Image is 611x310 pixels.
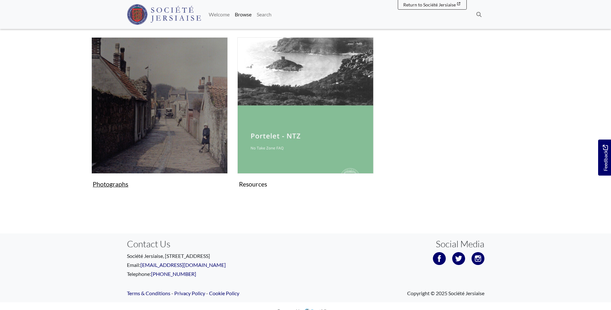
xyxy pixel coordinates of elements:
a: Would you like to provide feedback? [598,140,611,176]
div: Subcollection [233,37,378,200]
span: Copyright © 2025 Société Jersiaise [407,289,484,297]
a: Société Jersiaise logo [127,3,201,26]
p: Email: [127,261,301,269]
div: Subcollection [87,37,233,200]
a: Cookie Policy [209,290,239,296]
span: Return to Société Jersiaise [403,2,456,7]
img: Photographs [91,37,228,173]
p: Société Jersiaise, [STREET_ADDRESS] [127,252,301,260]
a: Welcome [206,8,232,21]
a: Terms & Conditions [127,290,170,296]
h3: Social Media [436,239,484,250]
a: [EMAIL_ADDRESS][DOMAIN_NAME] [140,262,226,268]
a: Browse [232,8,254,21]
h3: Contact Us [127,239,301,250]
a: Photographs Photographs [91,37,228,190]
a: Search [254,8,274,21]
p: Telephone: [127,270,301,278]
a: Resources Resources [237,37,374,190]
img: Resources [237,37,374,173]
a: [PHONE_NUMBER] [151,271,196,277]
img: Société Jersiaise [127,4,201,25]
span: Feedback [601,145,609,171]
a: Privacy Policy [174,290,205,296]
